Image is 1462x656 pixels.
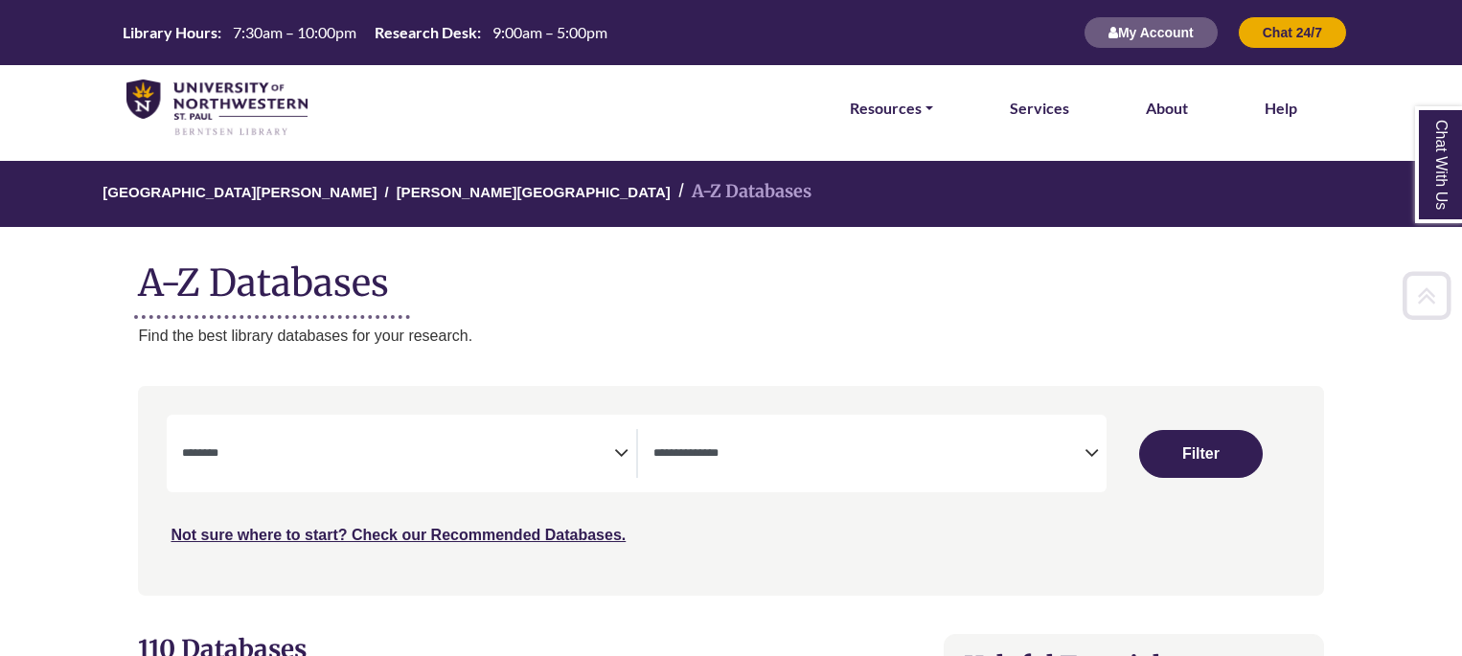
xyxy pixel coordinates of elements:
table: Hours Today [115,22,615,40]
a: [PERSON_NAME][GEOGRAPHIC_DATA] [397,181,671,200]
nav: breadcrumb [138,161,1323,227]
a: Hours Today [115,22,615,44]
textarea: Search [653,447,1085,463]
a: Services [1010,96,1069,121]
p: Find the best library databases for your research. [138,324,1323,349]
a: Back to Top [1396,283,1457,308]
span: 9:00am – 5:00pm [492,23,607,41]
img: library_home [126,79,308,137]
th: Library Hours: [115,22,222,42]
a: My Account [1084,24,1219,40]
a: Chat 24/7 [1238,24,1347,40]
nav: Search filters [138,386,1323,595]
button: Chat 24/7 [1238,16,1347,49]
a: [GEOGRAPHIC_DATA][PERSON_NAME] [103,181,377,200]
button: My Account [1084,16,1219,49]
button: Submit for Search Results [1139,430,1263,478]
span: 7:30am – 10:00pm [233,23,356,41]
a: Help [1265,96,1297,121]
th: Research Desk: [367,22,482,42]
a: About [1146,96,1188,121]
a: Resources [850,96,933,121]
h1: A-Z Databases [138,246,1323,305]
li: A-Z Databases [671,178,811,206]
a: Not sure where to start? Check our Recommended Databases. [171,527,626,543]
textarea: Search [182,447,613,463]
